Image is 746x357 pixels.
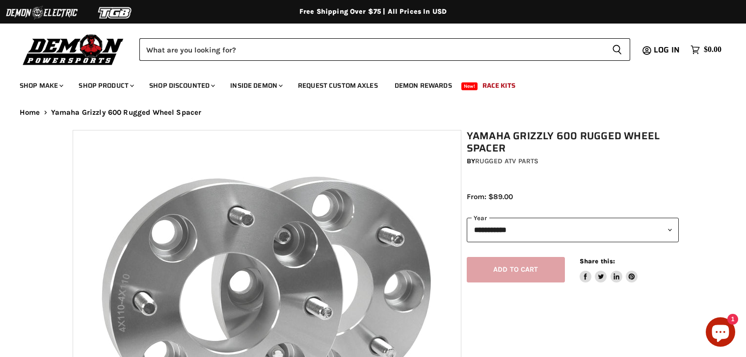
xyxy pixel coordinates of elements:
[291,76,385,96] a: Request Custom Axles
[12,72,719,96] ul: Main menu
[139,38,630,61] form: Product
[12,76,69,96] a: Shop Make
[580,257,638,283] aside: Share this:
[475,157,538,165] a: Rugged ATV Parts
[71,76,140,96] a: Shop Product
[703,317,738,349] inbox-online-store-chat: Shopify online store chat
[604,38,630,61] button: Search
[387,76,459,96] a: Demon Rewards
[654,44,680,56] span: Log in
[475,76,523,96] a: Race Kits
[5,3,79,22] img: Demon Electric Logo 2
[467,130,679,154] h1: Yamaha Grizzly 600 Rugged Wheel Spacer
[580,257,615,265] span: Share this:
[467,192,513,201] span: From: $89.00
[223,76,289,96] a: Inside Demon
[467,156,679,167] div: by
[51,108,202,117] span: Yamaha Grizzly 600 Rugged Wheel Spacer
[461,82,478,90] span: New!
[686,43,726,57] a: $0.00
[20,32,127,67] img: Demon Powersports
[20,108,40,117] a: Home
[704,45,721,54] span: $0.00
[142,76,221,96] a: Shop Discounted
[467,218,679,242] select: year
[79,3,152,22] img: TGB Logo 2
[139,38,604,61] input: Search
[649,46,686,54] a: Log in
